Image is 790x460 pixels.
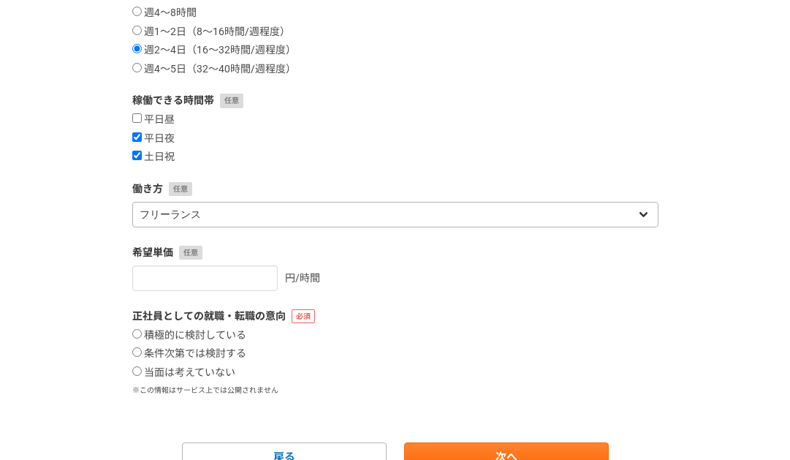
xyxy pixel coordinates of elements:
[132,63,296,76] label: 週4〜5日（32〜40時間/週程度）
[132,44,296,57] label: 週2〜4日（16〜32時間/週程度）
[132,151,142,160] input: 土日祝
[132,151,175,164] label: 土日祝
[132,7,142,16] input: 週4〜8時間
[132,385,658,396] p: ※この情報はサービス上では公開されません
[132,366,235,380] label: 当面は考えていない
[132,181,658,197] label: 働き方
[132,26,142,35] input: 週1〜2日（8〜16時間/週程度）
[132,132,142,142] input: 平日夜
[132,26,290,39] label: 週1〜2日（8〜16時間/週程度）
[132,329,142,339] input: 積極的に検討している
[132,366,142,376] input: 当面は考えていない
[132,347,246,361] label: 条件次第では検討する
[132,93,658,108] label: 稼働できる時間帯
[132,63,142,72] input: 週4〜5日（32〜40時間/週程度）
[285,272,320,284] span: 円/時間
[132,113,175,127] label: 平日昼
[132,7,197,20] label: 週4〜8時間
[132,113,142,123] input: 平日昼
[132,347,142,357] input: 条件次第では検討する
[132,309,658,324] label: 正社員としての就職・転職の意向
[132,329,246,342] label: 積極的に検討している
[132,44,142,53] input: 週2〜4日（16〜32時間/週程度）
[132,245,658,260] label: 希望単価
[132,132,175,146] label: 平日夜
